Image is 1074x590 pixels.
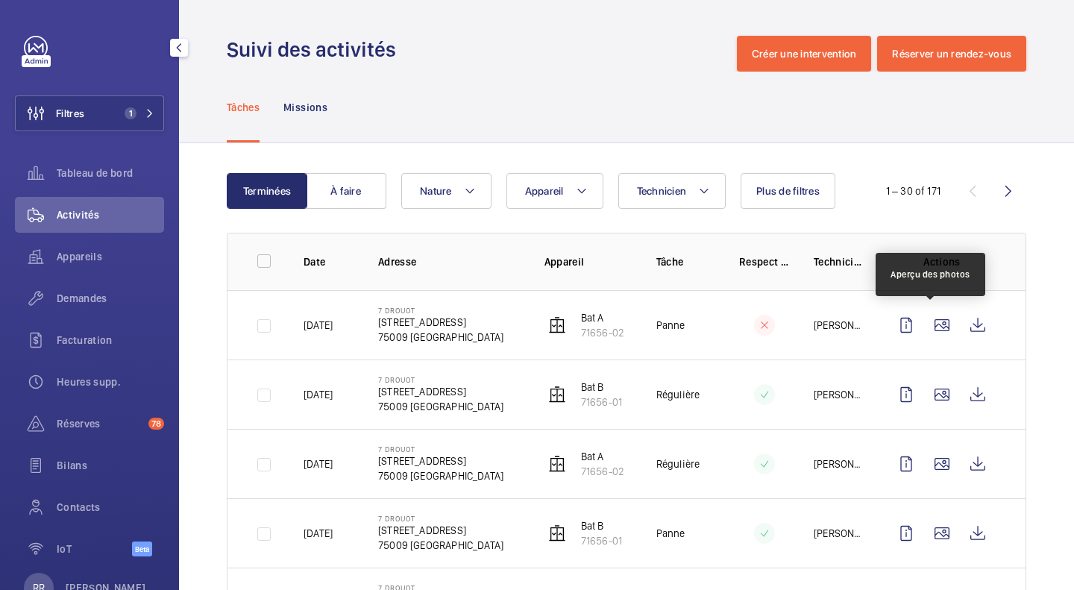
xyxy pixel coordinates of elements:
[378,468,503,483] p: 75009 [GEOGRAPHIC_DATA]
[378,454,503,468] p: [STREET_ADDRESS]
[227,173,307,209] button: Terminées
[378,514,503,523] p: 7 DROUOT
[656,456,700,471] p: Régulière
[378,306,503,315] p: 7 DROUOT
[125,107,136,119] span: 1
[581,464,624,479] p: 71656-02
[57,166,164,181] span: Tableau de bord
[378,445,503,454] p: 7 DROUOT
[581,380,622,395] p: Bat B
[283,100,327,115] p: Missions
[304,254,354,269] p: Date
[739,254,790,269] p: Respect délai
[148,418,164,430] span: 78
[304,456,333,471] p: [DATE]
[814,387,864,402] p: [PERSON_NAME]
[656,318,685,333] p: Panne
[637,185,687,197] span: Technicien
[581,533,622,548] p: 71656-01
[57,207,164,222] span: Activités
[57,374,164,389] span: Heures supp.
[304,526,333,541] p: [DATE]
[756,185,820,197] span: Plus de filtres
[877,36,1026,72] button: Réserver un rendez-vous
[891,268,970,281] div: Aperçu des photos
[304,387,333,402] p: [DATE]
[506,173,603,209] button: Appareil
[656,526,685,541] p: Panne
[581,449,624,464] p: Bat A
[814,254,864,269] p: Technicien
[57,416,142,431] span: Réserves
[57,500,164,515] span: Contacts
[814,526,864,541] p: [PERSON_NAME]
[618,173,726,209] button: Technicien
[227,100,260,115] p: Tâches
[656,254,715,269] p: Tâche
[57,249,164,264] span: Appareils
[132,542,152,556] span: Beta
[401,173,492,209] button: Nature
[304,318,333,333] p: [DATE]
[306,173,386,209] button: À faire
[420,185,452,197] span: Nature
[57,291,164,306] span: Demandes
[737,36,872,72] button: Créer une intervention
[886,183,940,198] div: 1 – 30 of 171
[548,524,566,542] img: elevator.svg
[378,399,503,414] p: 75009 [GEOGRAPHIC_DATA]
[656,387,700,402] p: Régulière
[378,384,503,399] p: [STREET_ADDRESS]
[525,185,564,197] span: Appareil
[15,95,164,131] button: Filtres1
[581,395,622,409] p: 71656-01
[548,455,566,473] img: elevator.svg
[57,333,164,348] span: Facturation
[57,542,132,556] span: IoT
[56,106,84,121] span: Filtres
[741,173,835,209] button: Plus de filtres
[378,375,503,384] p: 7 DROUOT
[814,456,864,471] p: [PERSON_NAME]
[57,458,164,473] span: Bilans
[581,310,624,325] p: Bat A
[544,254,632,269] p: Appareil
[378,254,521,269] p: Adresse
[548,316,566,334] img: elevator.svg
[814,318,864,333] p: [PERSON_NAME]
[581,518,622,533] p: Bat B
[548,386,566,404] img: elevator.svg
[378,523,503,538] p: [STREET_ADDRESS]
[581,325,624,340] p: 71656-02
[378,538,503,553] p: 75009 [GEOGRAPHIC_DATA]
[378,315,503,330] p: [STREET_ADDRESS]
[378,330,503,345] p: 75009 [GEOGRAPHIC_DATA]
[227,36,405,63] h1: Suivi des activités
